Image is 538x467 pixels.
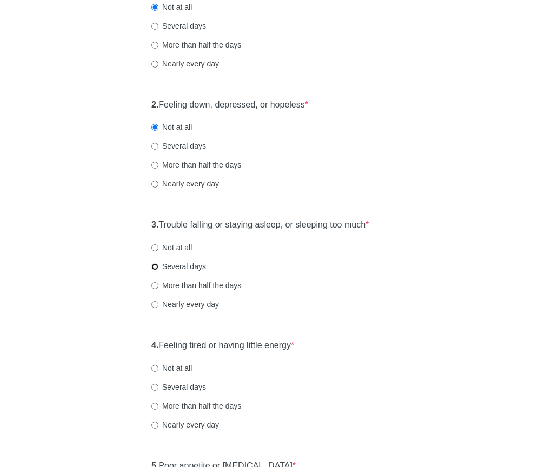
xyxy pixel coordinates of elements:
[151,299,219,310] label: Nearly every day
[151,141,206,151] label: Several days
[151,143,158,150] input: Several days
[151,244,158,251] input: Not at all
[151,181,158,188] input: Nearly every day
[151,339,294,352] label: Feeling tired or having little energy
[151,422,158,429] input: Nearly every day
[151,39,241,50] label: More than half the days
[151,341,158,350] strong: 4.
[151,219,369,231] label: Trouble falling or staying asleep, or sleeping too much
[151,419,219,430] label: Nearly every day
[151,363,192,373] label: Not at all
[151,159,241,170] label: More than half the days
[151,220,158,229] strong: 3.
[151,23,158,30] input: Several days
[151,2,192,12] label: Not at all
[151,301,158,308] input: Nearly every day
[151,61,158,68] input: Nearly every day
[151,365,158,372] input: Not at all
[151,100,158,109] strong: 2.
[151,280,241,291] label: More than half the days
[151,124,158,131] input: Not at all
[151,261,206,272] label: Several days
[151,242,192,253] label: Not at all
[151,178,219,189] label: Nearly every day
[151,122,192,132] label: Not at all
[151,282,158,289] input: More than half the days
[151,384,158,391] input: Several days
[151,263,158,270] input: Several days
[151,401,241,411] label: More than half the days
[151,42,158,49] input: More than half the days
[151,21,206,31] label: Several days
[151,4,158,11] input: Not at all
[151,99,308,111] label: Feeling down, depressed, or hopeless
[151,403,158,410] input: More than half the days
[151,58,219,69] label: Nearly every day
[151,162,158,169] input: More than half the days
[151,382,206,392] label: Several days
